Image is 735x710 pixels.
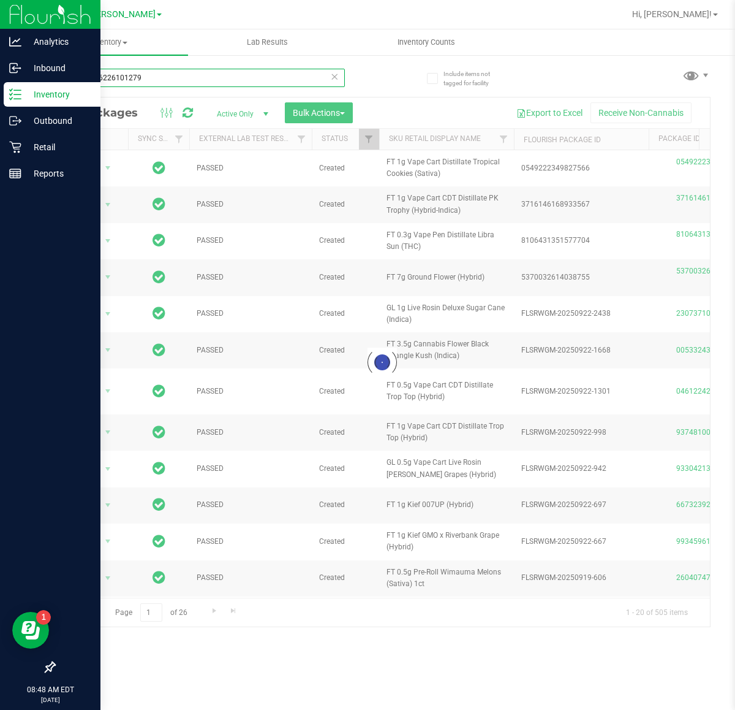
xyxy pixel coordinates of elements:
[188,29,347,55] a: Lab Results
[21,34,95,49] p: Analytics
[21,61,95,75] p: Inbound
[54,69,345,87] input: Search Package ID, Item Name, SKU, Lot or Part Number...
[347,29,505,55] a: Inventory Counts
[381,37,472,48] span: Inventory Counts
[9,141,21,153] inline-svg: Retail
[9,36,21,48] inline-svg: Analytics
[330,69,339,85] span: Clear
[21,87,95,102] p: Inventory
[29,29,188,55] a: Inventory
[6,684,95,695] p: 08:48 AM EDT
[6,695,95,704] p: [DATE]
[21,166,95,181] p: Reports
[21,113,95,128] p: Outbound
[443,69,505,88] span: Include items not tagged for facility
[29,37,188,48] span: Inventory
[88,9,156,20] span: [PERSON_NAME]
[9,115,21,127] inline-svg: Outbound
[632,9,712,19] span: Hi, [PERSON_NAME]!
[36,610,51,625] iframe: Resource center unread badge
[9,167,21,180] inline-svg: Reports
[21,140,95,155] p: Retail
[12,612,49,649] iframe: Resource center
[9,62,21,74] inline-svg: Inbound
[9,88,21,101] inline-svg: Inventory
[230,37,304,48] span: Lab Results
